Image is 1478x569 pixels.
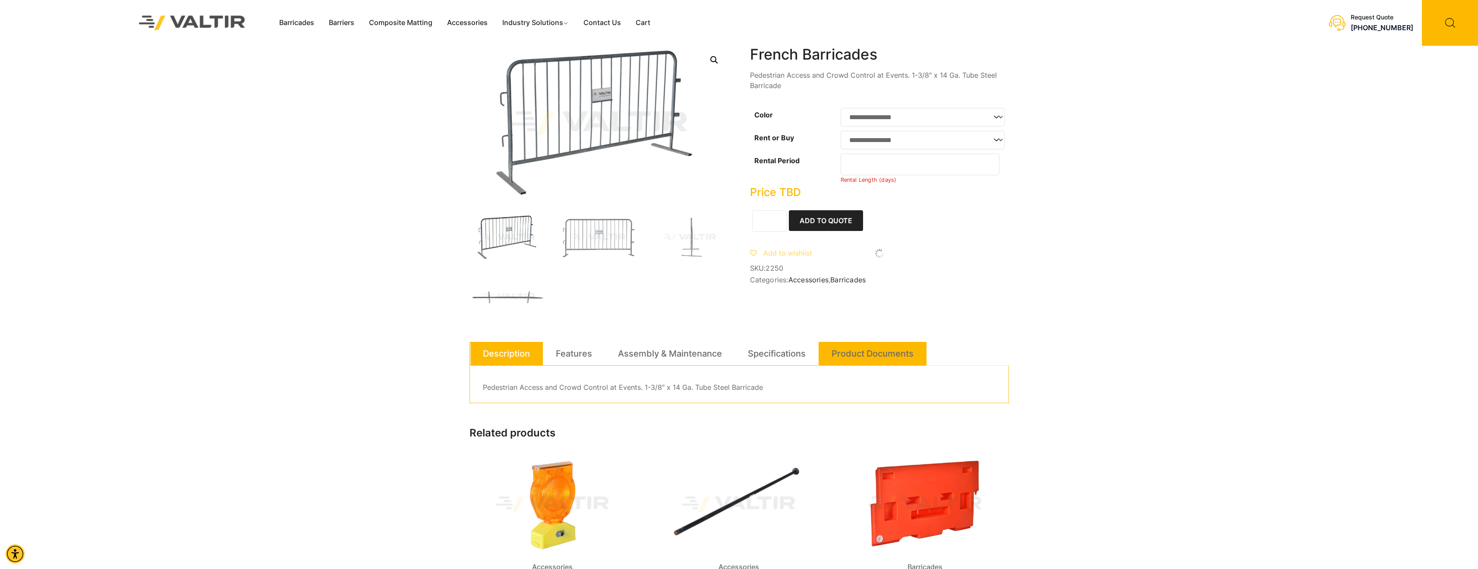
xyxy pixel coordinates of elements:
img: Accessories [655,455,821,554]
p: Pedestrian Access and Crowd Control at Events. 1-3/8″ x 14 Ga. Tube Steel Barricade [483,381,996,394]
a: Barricades [830,275,866,284]
a: Barricades [272,16,321,29]
th: Rental Period [750,152,841,186]
div: Accessibility Menu [6,544,25,563]
input: Number [841,154,1000,175]
label: Rent or Buy [754,133,794,142]
a: Barriers [321,16,362,29]
button: Add to Quote [789,210,863,231]
span: SKU: [750,264,1009,272]
a: Composite Matting [362,16,440,29]
a: call (888) 496-3625 [1351,23,1413,32]
a: Product Documents [832,342,914,365]
img: Accessories [470,455,635,554]
a: Description [483,342,530,365]
h2: Related products [470,427,1009,439]
a: Industry Solutions [495,16,577,29]
small: Rental Length (days) [841,177,897,183]
a: Accessories [440,16,495,29]
input: Product quantity [752,210,787,232]
a: Specifications [748,342,806,365]
a: Accessories [788,275,829,284]
img: FrenchBar_3Q-1.jpg [470,214,547,261]
p: Pedestrian Access and Crowd Control at Events. 1-3/8″ x 14 Ga. Tube Steel Barricade [750,70,1009,91]
img: A vertical metal stand with a base, designed for stability, shown against a plain background. [651,214,728,261]
a: Features [556,342,592,365]
img: A metallic crowd control barrier with vertical bars and a sign labeled "VALTIR" in the center. [560,214,638,261]
a: 🔍 [706,52,722,68]
span: 2250 [766,264,783,272]
img: A long, straight metal bar with two perpendicular extensions on either side, likely a tool or par... [470,274,547,320]
bdi: Price TBD [750,186,801,199]
label: Color [754,111,773,119]
img: Barricades [842,455,1008,554]
a: Cart [628,16,658,29]
a: Assembly & Maintenance [618,342,722,365]
div: Request Quote [1351,14,1413,21]
img: Valtir Rentals [128,4,257,41]
span: Categories: , [750,276,1009,284]
h1: French Barricades [750,46,1009,63]
a: Contact Us [576,16,628,29]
